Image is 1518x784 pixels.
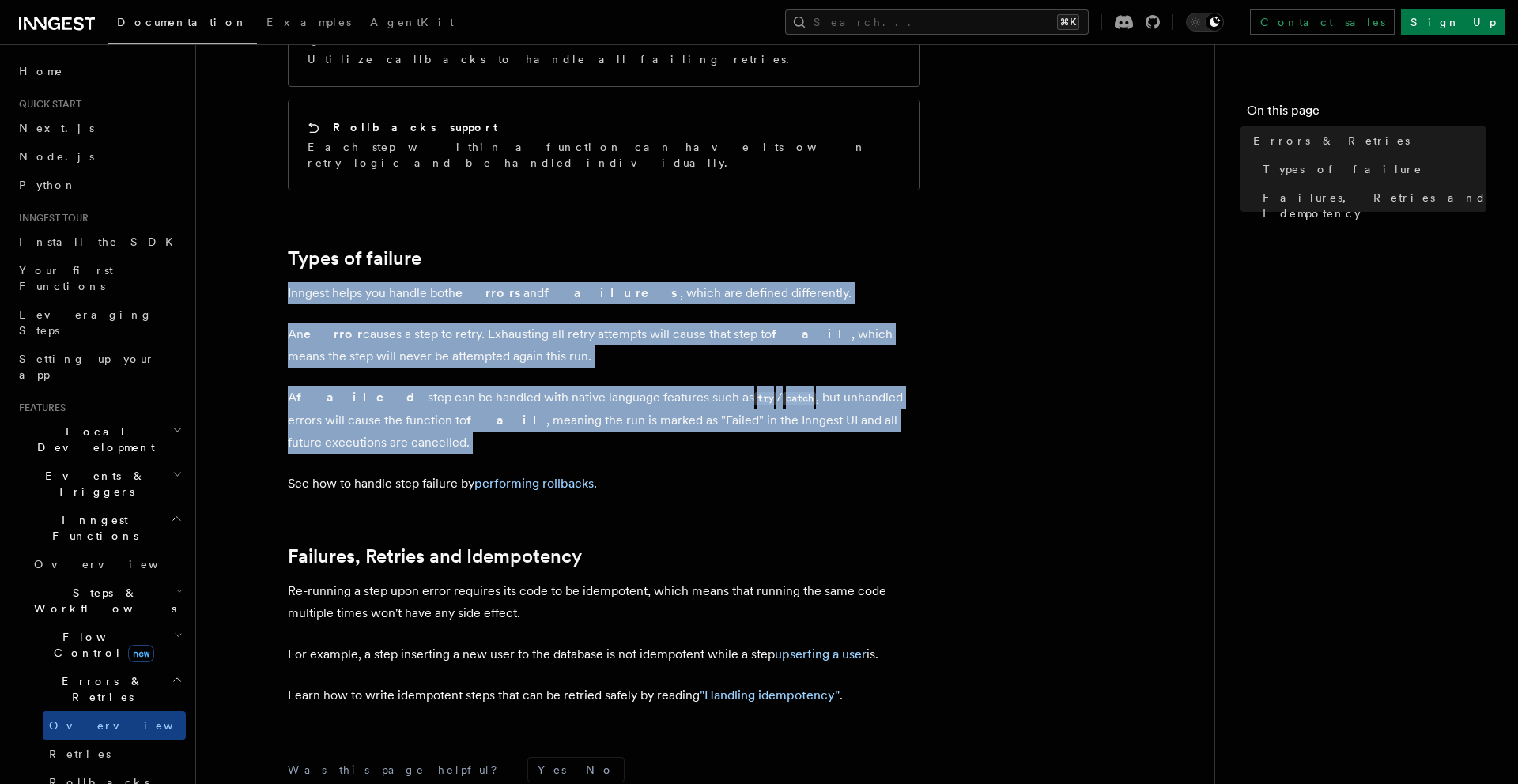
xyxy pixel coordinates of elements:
a: Types of failure [288,247,421,269]
code: try [754,392,776,405]
a: Overview [28,550,186,579]
button: Inngest Functions [13,506,186,550]
a: AgentKit [361,5,463,43]
a: upserting a user [775,646,867,661]
span: Setting up your app [19,352,155,381]
span: Steps & Workflows [28,585,176,616]
span: Python [19,179,77,191]
kbd: ⌘K [1057,14,1079,30]
a: Your first Functions [13,256,186,300]
span: Errors & Retries [1253,133,1410,149]
a: "Handling idempotency" [700,688,840,703]
p: See how to handle step failure by . [288,473,920,495]
a: Types of failure [1256,155,1486,183]
span: Examples [266,16,351,28]
strong: errors [455,285,523,300]
span: Node.js [19,150,94,163]
p: Re-running a step upon error requires its code to be idempotent, which means that running the sam... [288,580,920,624]
span: Inngest Functions [13,512,171,544]
span: Events & Triggers [13,468,172,499]
p: An causes a step to retry. Exhausting all retry attempts will cause that step to , which means th... [288,323,920,367]
a: Overview [43,711,186,740]
span: Flow Control [28,629,174,661]
button: Search...⌘K [785,9,1089,35]
button: Flow Controlnew [28,623,186,667]
span: AgentKit [370,16,454,28]
span: Next.js [19,122,94,134]
span: Retries [49,748,111,760]
p: Utilize callbacks to handle all failing retries. [308,51,799,67]
button: Errors & Retries [28,667,186,711]
strong: failed [296,390,428,405]
button: Events & Triggers [13,462,186,506]
span: Features [13,401,66,414]
span: Overview [34,558,197,571]
strong: fail [466,413,546,428]
a: Home [13,57,186,85]
span: Inngest tour [13,212,89,224]
h4: On this page [1247,101,1486,126]
a: Errors & Retries [1247,126,1486,155]
span: Local Development [13,424,172,455]
strong: fail [772,326,852,341]
p: Inngest helps you handle both and , which are defined differently. [288,282,920,304]
p: A step can be handled with native language features such as / , but unhandled errors will cause t... [288,386,920,454]
a: Install the SDK [13,228,186,256]
strong: failures [544,285,680,300]
span: Failures, Retries and Idempotency [1263,190,1486,221]
a: Failure handlersUtilize callbacks to handle all failing retries. [288,12,920,87]
a: Examples [257,5,361,43]
a: Rollbacks supportEach step within a function can have its own retry logic and be handled individu... [288,100,920,190]
span: Errors & Retries [28,673,172,705]
p: Was this page helpful? [288,762,508,778]
span: Leveraging Steps [19,308,153,337]
a: Sign Up [1401,9,1505,35]
a: Next.js [13,114,186,142]
span: new [128,645,154,662]
span: Your first Functions [19,264,113,292]
a: performing rollbacks [474,476,594,491]
a: Failures, Retries and Idempotency [288,545,582,567]
button: Local Development [13,417,186,462]
code: catch [783,392,816,405]
a: Leveraging Steps [13,300,186,345]
a: Documentation [108,5,257,44]
h2: Rollbacks support [333,119,497,135]
a: Contact sales [1250,9,1395,35]
span: Install the SDK [19,236,183,248]
a: Python [13,171,186,199]
span: Documentation [117,16,247,28]
p: For example, a step inserting a new user to the database is not idempotent while a step is. [288,643,920,665]
a: Node.js [13,142,186,171]
a: Retries [43,740,186,768]
strong: error [304,326,363,341]
button: Toggle dark mode [1186,13,1224,32]
span: Types of failure [1263,161,1422,177]
span: Overview [49,719,212,732]
button: Yes [528,758,576,782]
a: Setting up your app [13,345,186,389]
span: Quick start [13,98,81,111]
button: Steps & Workflows [28,579,186,623]
button: No [576,758,624,782]
span: Home [19,63,63,79]
p: Each step within a function can have its own retry logic and be handled individually. [308,139,901,171]
p: Learn how to write idempotent steps that can be retried safely by reading . [288,684,920,707]
a: Failures, Retries and Idempotency [1256,183,1486,228]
